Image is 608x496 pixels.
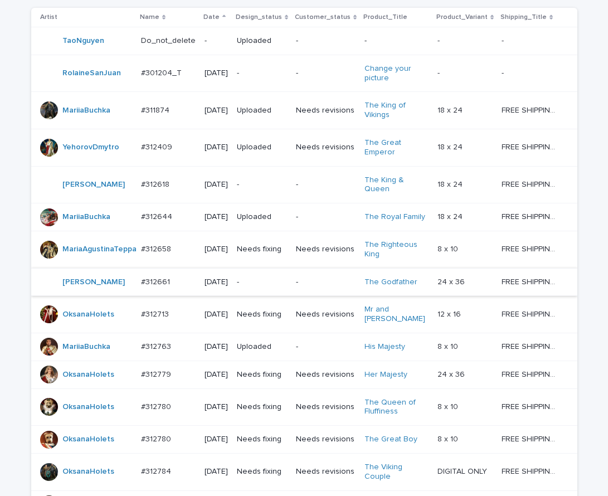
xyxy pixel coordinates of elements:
p: [DATE] [205,278,228,287]
p: Product_Variant [436,11,488,23]
a: The Royal Family [364,212,425,222]
a: RolaineSanJuan [62,69,121,78]
p: Needs revisions [296,106,356,115]
p: Design_status [236,11,282,23]
p: [DATE] [205,467,228,476]
a: His Majesty [364,342,405,352]
p: FREE SHIPPING - preview in 1-2 business days, after your approval delivery will take 5-10 b.d. [502,178,562,189]
p: #312658 [141,242,173,254]
p: FREE SHIPPING - preview in 1-2 business days, after your approval delivery will take 5-10 b.d. [502,308,562,319]
p: 18 x 24 [437,178,465,189]
a: The King of Vikings [364,101,429,120]
p: Needs revisions [296,245,356,254]
p: Artist [40,11,57,23]
p: #312784 [141,465,173,476]
p: [DATE] [205,245,228,254]
p: Uploaded [237,342,287,352]
p: - [205,36,228,46]
p: FREE SHIPPING - preview in 1-2 business days, after your approval delivery will take 5-10 b.d. [502,104,562,115]
p: #312644 [141,210,174,222]
p: #312780 [141,432,173,444]
p: - [296,278,356,287]
tr: OksanaHolets #312780#312780 [DATE]Needs fixingNeeds revisionsThe Great Boy 8 x 108 x 10 FREE SHIP... [31,426,577,454]
p: FREE SHIPPING - preview in 1-2 business days, after your approval delivery will take 5-10 b.d. [502,242,562,254]
p: FREE SHIPPING - preview in 1-2 business days, after your approval delivery will take 5-10 b.d. [502,210,562,222]
p: Uploaded [237,36,287,46]
tr: OksanaHolets #312784#312784 [DATE]Needs fixingNeeds revisionsThe Viking Couple DIGITAL ONLYDIGITA... [31,453,577,490]
p: FREE SHIPPING - preview in 1-2 business days, after your approval delivery will take 5-10 b.d. [502,275,562,287]
p: FREE SHIPPING - preview in 1-2 business days, after your approval delivery will take 5-10 b.d. [502,432,562,444]
p: Needs revisions [296,402,356,412]
p: Needs fixing [237,402,287,412]
p: #312779 [141,368,173,380]
p: #312780 [141,400,173,412]
a: The Great Emperor [364,138,429,157]
p: [DATE] [205,106,228,115]
p: - [237,278,287,287]
p: [DATE] [205,402,228,412]
p: Name [140,11,159,23]
p: Date [203,11,220,23]
tr: OksanaHolets #312779#312779 [DATE]Needs fixingNeeds revisionsHer Majesty 24 x 3624 x 36 FREE SHIP... [31,361,577,388]
p: - [502,66,506,78]
p: - [237,69,287,78]
a: The Queen of Fluffiness [364,398,429,417]
a: Mr and [PERSON_NAME] [364,305,429,324]
p: FREE SHIPPING - preview in 1-2 business days, after your approval delivery will take 5-10 b.d. [502,465,562,476]
p: - [296,180,356,189]
p: 18 x 24 [437,140,465,152]
p: 24 x 36 [437,275,467,287]
a: Her Majesty [364,370,407,380]
p: Do_not_delete [141,34,198,46]
p: - [296,212,356,222]
a: OksanaHolets [62,467,114,476]
a: Change your picture [364,64,429,83]
p: Uploaded [237,212,287,222]
p: 8 x 10 [437,432,460,444]
a: The Great Boy [364,435,417,444]
p: Needs revisions [296,310,356,319]
p: FREE SHIPPING - preview in 1-2 business days, after your approval delivery will take 5-10 b.d. [502,400,562,412]
p: [DATE] [205,143,228,152]
a: The King & Queen [364,176,429,194]
a: [PERSON_NAME] [62,278,125,287]
p: FREE SHIPPING - preview in 1-2 business days, after your approval delivery will take 5-10 b.d. [502,368,562,380]
p: 24 x 36 [437,368,467,380]
p: #311874 [141,104,172,115]
a: The Viking Couple [364,463,429,482]
p: Needs revisions [296,143,356,152]
p: Needs fixing [237,245,287,254]
tr: TaoNguyen Do_not_deleteDo_not_delete -Uploaded---- -- [31,27,577,55]
p: [DATE] [205,310,228,319]
tr: [PERSON_NAME] #312661#312661 [DATE]--The Godfather 24 x 3624 x 36 FREE SHIPPING - preview in 1-2 ... [31,268,577,296]
a: [PERSON_NAME] [62,180,125,189]
tr: RolaineSanJuan #301204_T#301204_T [DATE]--Change your picture -- -- [31,55,577,92]
p: [DATE] [205,435,228,444]
p: - [437,34,442,46]
a: MariiaBuchka [62,106,110,115]
a: OksanaHolets [62,402,114,412]
p: [DATE] [205,370,228,380]
a: MariiaBuchka [62,342,110,352]
p: Needs revisions [296,370,356,380]
a: YehorovDmytro [62,143,119,152]
p: DIGITAL ONLY [437,465,489,476]
tr: MariiaBuchka #312763#312763 [DATE]Uploaded-His Majesty 8 x 108 x 10 FREE SHIPPING - preview in 1-... [31,333,577,361]
p: #312713 [141,308,171,319]
p: Shipping_Title [500,11,547,23]
p: Uploaded [237,106,287,115]
p: #312409 [141,140,174,152]
p: - [296,342,356,352]
p: Needs revisions [296,467,356,476]
p: Uploaded [237,143,287,152]
p: FREE SHIPPING - preview in 1-2 business days, after your approval delivery will take 5-10 b.d. [502,140,562,152]
a: The Righteous King [364,240,429,259]
tr: MariiaBuchka #312644#312644 [DATE]Uploaded-The Royal Family 18 x 2418 x 24 FREE SHIPPING - previe... [31,203,577,231]
p: [DATE] [205,212,228,222]
p: - [237,180,287,189]
p: Needs fixing [237,467,287,476]
p: 18 x 24 [437,210,465,222]
a: OksanaHolets [62,435,114,444]
p: #312763 [141,340,173,352]
p: Customer_status [295,11,351,23]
